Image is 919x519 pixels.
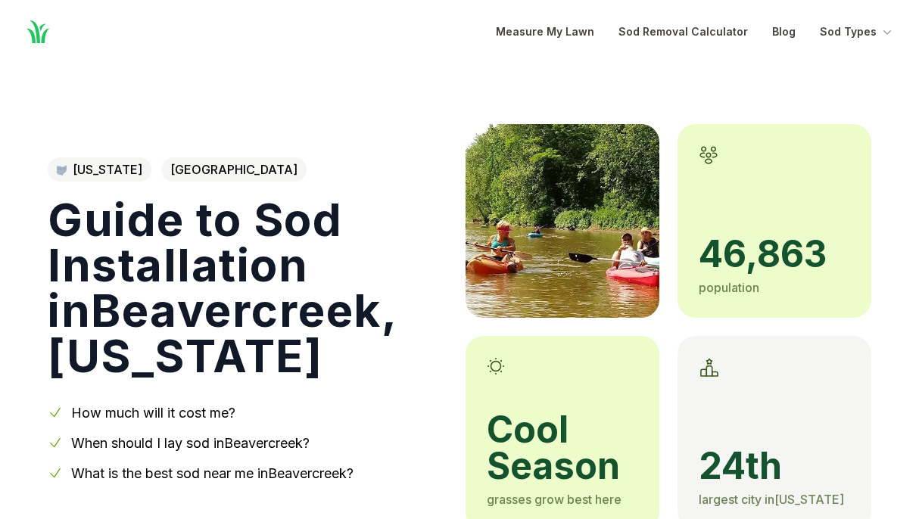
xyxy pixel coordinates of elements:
[699,280,759,295] span: population
[820,23,895,41] button: Sod Types
[48,197,441,378] h1: Guide to Sod Installation in Beavercreek , [US_STATE]
[71,405,235,421] a: How much will it cost me?
[161,157,307,182] span: [GEOGRAPHIC_DATA]
[48,157,151,182] a: [US_STATE]
[57,165,67,176] img: Ohio state outline
[699,492,844,507] span: largest city in [US_STATE]
[496,23,594,41] a: Measure My Lawn
[487,412,638,484] span: cool season
[487,492,621,507] span: grasses grow best here
[71,465,354,481] a: What is the best sod near me inBeavercreek?
[618,23,748,41] a: Sod Removal Calculator
[772,23,796,41] a: Blog
[466,124,659,318] img: A picture of Beavercreek
[71,435,310,451] a: When should I lay sod inBeavercreek?
[699,236,850,272] span: 46,863
[699,448,850,484] span: 24th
